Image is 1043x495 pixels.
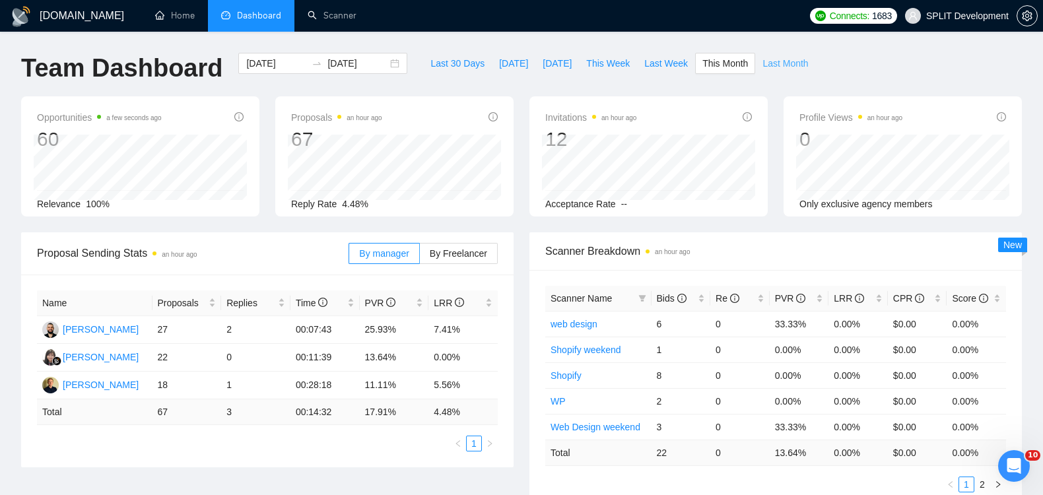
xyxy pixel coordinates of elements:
[246,56,306,71] input: Start date
[828,414,888,440] td: 0.00%
[702,56,748,71] span: This Month
[770,440,829,465] td: 13.64 %
[872,9,892,23] span: 1683
[959,477,974,492] a: 1
[63,322,139,337] div: [PERSON_NAME]
[710,311,770,337] td: 0
[834,293,864,304] span: LRR
[86,199,110,209] span: 100%
[434,298,464,308] span: LRR
[828,440,888,465] td: 0.00 %
[162,251,197,258] time: an hour ago
[770,388,829,414] td: 0.00%
[652,311,711,337] td: 6
[428,316,498,344] td: 7.41%
[428,399,498,425] td: 4.48 %
[551,370,582,381] a: Shopify
[152,399,222,425] td: 67
[158,296,207,310] span: Proposals
[998,450,1030,482] iframe: Intercom live chat
[551,319,597,329] a: web design
[535,53,579,74] button: [DATE]
[221,290,290,316] th: Replies
[695,53,755,74] button: This Month
[291,127,382,152] div: 67
[828,388,888,414] td: 0.00%
[990,477,1006,492] button: right
[908,11,918,20] span: user
[221,316,290,344] td: 2
[226,296,275,310] span: Replies
[430,248,487,259] span: By Freelancer
[428,344,498,372] td: 0.00%
[52,356,61,366] img: gigradar-bm.png
[652,388,711,414] td: 2
[152,344,222,372] td: 22
[997,112,1006,121] span: info-circle
[979,294,988,303] span: info-circle
[551,396,566,407] a: WP
[952,293,988,304] span: Score
[543,56,572,71] span: [DATE]
[360,344,429,372] td: 13.64%
[888,311,947,337] td: $0.00
[455,298,464,307] span: info-circle
[551,293,612,304] span: Scanner Name
[990,477,1006,492] li: Next Page
[360,399,429,425] td: 17.91 %
[974,477,990,492] li: 2
[1017,11,1038,21] a: setting
[710,388,770,414] td: 0
[545,199,616,209] span: Acceptance Rate
[855,294,864,303] span: info-circle
[799,110,902,125] span: Profile Views
[37,127,162,152] div: 60
[152,372,222,399] td: 18
[830,9,869,23] span: Connects:
[42,349,59,366] img: VN
[430,56,485,71] span: Last 30 Days
[155,10,195,21] a: homeHome
[652,414,711,440] td: 3
[579,53,637,74] button: This Week
[770,414,829,440] td: 33.33%
[770,311,829,337] td: 33.33%
[63,350,139,364] div: [PERSON_NAME]
[11,6,32,27] img: logo
[454,440,462,447] span: left
[655,248,690,255] time: an hour ago
[947,388,1006,414] td: 0.00%
[867,114,902,121] time: an hour ago
[428,372,498,399] td: 5.56%
[947,414,1006,440] td: 0.00%
[677,294,687,303] span: info-circle
[42,321,59,338] img: BC
[828,362,888,388] td: 0.00%
[360,372,429,399] td: 11.11%
[290,316,360,344] td: 00:07:43
[499,56,528,71] span: [DATE]
[915,294,924,303] span: info-circle
[347,114,382,121] time: an hour ago
[308,10,356,21] a: searchScanner
[1017,11,1037,21] span: setting
[710,414,770,440] td: 0
[450,436,466,451] li: Previous Page
[775,293,806,304] span: PVR
[796,294,805,303] span: info-circle
[637,53,695,74] button: Last Week
[638,294,646,302] span: filter
[37,245,349,261] span: Proposal Sending Stats
[63,378,139,392] div: [PERSON_NAME]
[467,436,481,451] a: 1
[152,290,222,316] th: Proposals
[652,362,711,388] td: 8
[888,337,947,362] td: $0.00
[221,11,230,20] span: dashboard
[586,56,630,71] span: This Week
[621,199,627,209] span: --
[482,436,498,451] li: Next Page
[710,337,770,362] td: 0
[312,58,322,69] span: to
[290,344,360,372] td: 00:11:39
